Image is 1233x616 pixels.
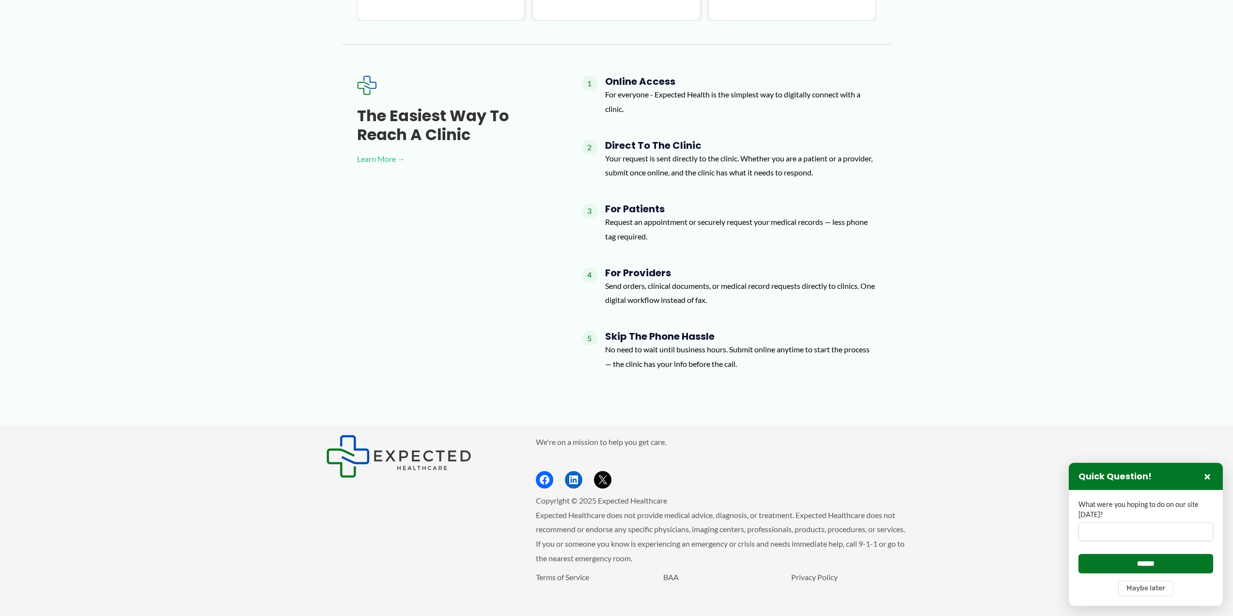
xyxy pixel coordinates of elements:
h4: Direct to the Clinic [605,140,876,151]
img: Expected Healthcare Logo [357,76,376,95]
a: BAA [663,572,679,582]
h4: For Providers [605,267,876,279]
h3: The Easiest Way to Reach a Clinic [357,107,551,144]
span: 3 [582,203,597,219]
a: Privacy Policy [791,572,838,582]
span: 1 [582,76,597,91]
aside: Footer Widget 2 [536,435,907,489]
button: Close [1202,471,1213,482]
span: Copyright © 2025 Expected Healthcare [536,496,667,505]
aside: Footer Widget 1 [326,435,512,478]
span: 5 [582,331,597,346]
h4: Online Access [605,76,876,87]
a: Learn More → [357,152,551,166]
h3: Quick Question! [1078,471,1152,482]
aside: Footer Widget 3 [536,570,907,606]
h4: For Patients [605,203,876,215]
p: No need to wait until business hours. Submit online anytime to start the process — the clinic has... [605,342,876,371]
p: For everyone - Expected Health is the simplest way to digitally connect with a clinic. [605,87,876,116]
span: 4 [582,267,597,283]
p: Your request is sent directly to the clinic. Whether you are a patient or a provider, submit once... [605,151,876,180]
p: Request an appointment or securely request your medical records — less phone tag required. [605,215,876,243]
p: Send orders, clinical documents, or medical record requests directly to clinics. One digital work... [605,279,876,307]
button: Maybe later [1118,581,1173,596]
a: Terms of Service [536,572,589,582]
span: 2 [582,140,597,155]
img: Expected Healthcare Logo - side, dark font, small [326,435,471,478]
h4: Skip the Phone Hassle [605,331,876,342]
p: We're on a mission to help you get care. [536,435,907,449]
span: Expected Healthcare does not provide medical advice, diagnosis, or treatment. Expected Healthcare... [536,510,905,563]
label: What were you hoping to do on our site [DATE]? [1078,500,1213,520]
